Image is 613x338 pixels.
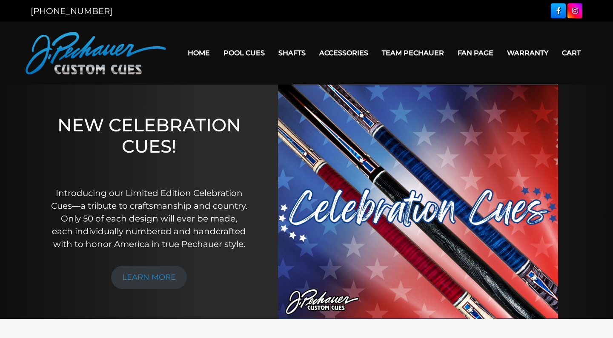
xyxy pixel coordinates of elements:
a: Team Pechauer [375,42,451,64]
a: Warranty [500,42,555,64]
a: [PHONE_NUMBER] [31,6,112,16]
a: Cart [555,42,587,64]
a: Accessories [312,42,375,64]
a: Shafts [272,42,312,64]
a: Home [181,42,217,64]
a: Pool Cues [217,42,272,64]
a: LEARN MORE [111,266,187,289]
h1: NEW CELEBRATION CUES! [50,114,248,175]
p: Introducing our Limited Edition Celebration Cues—a tribute to craftsmanship and country. Only 50 ... [50,187,248,250]
img: Pechauer Custom Cues [26,32,166,74]
a: Fan Page [451,42,500,64]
